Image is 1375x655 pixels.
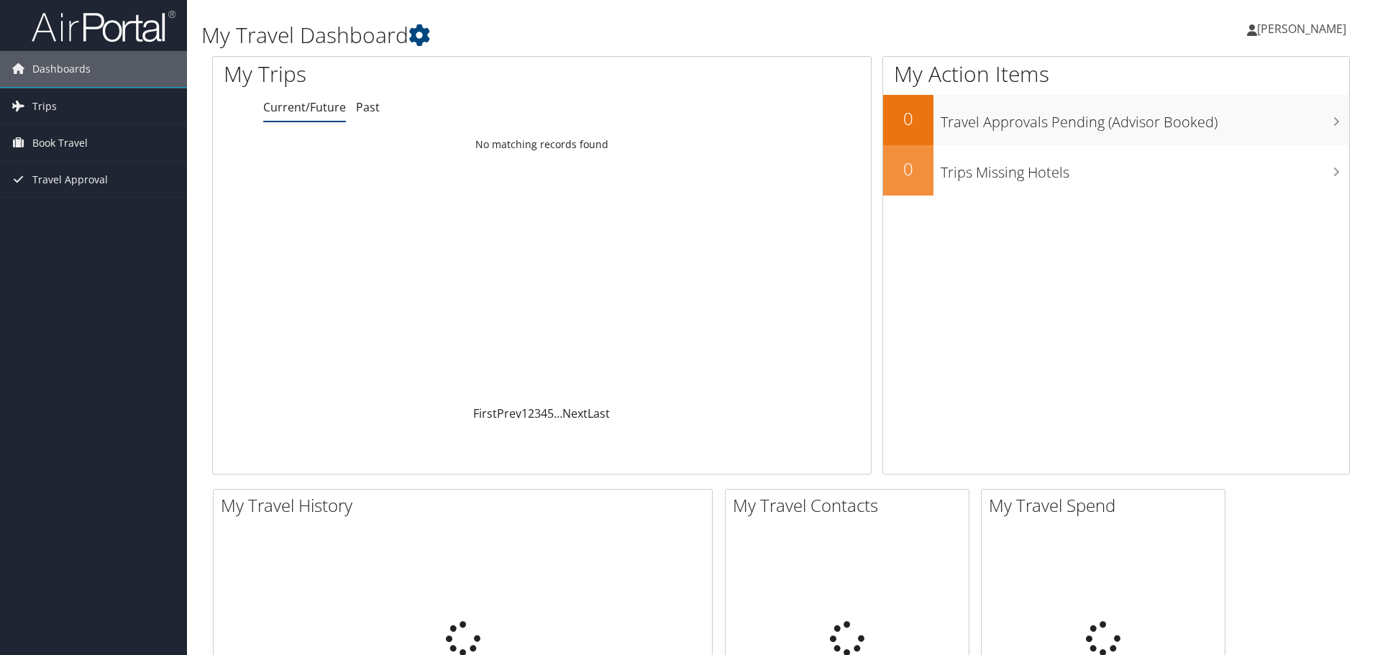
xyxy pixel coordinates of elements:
a: 0Trips Missing Hotels [883,145,1349,196]
a: 5 [547,406,554,421]
td: No matching records found [213,132,871,157]
img: airportal-logo.png [32,9,175,43]
a: 4 [541,406,547,421]
h1: My Travel Dashboard [201,20,974,50]
span: Dashboards [32,51,91,87]
a: Prev [497,406,521,421]
a: Past [356,99,380,115]
h3: Travel Approvals Pending (Advisor Booked) [941,105,1349,132]
a: Current/Future [263,99,346,115]
h2: My Travel Spend [989,493,1225,518]
h1: My Action Items [883,59,1349,89]
a: 0Travel Approvals Pending (Advisor Booked) [883,95,1349,145]
a: Last [588,406,610,421]
span: Book Travel [32,125,88,161]
a: Next [562,406,588,421]
span: … [554,406,562,421]
h2: My Travel History [221,493,712,518]
a: First [473,406,497,421]
span: [PERSON_NAME] [1257,21,1346,37]
span: Travel Approval [32,162,108,198]
h2: 0 [883,106,933,131]
h2: 0 [883,157,933,181]
a: 1 [521,406,528,421]
a: 3 [534,406,541,421]
h3: Trips Missing Hotels [941,155,1349,183]
h1: My Trips [224,59,586,89]
a: 2 [528,406,534,421]
a: [PERSON_NAME] [1247,7,1361,50]
span: Trips [32,88,57,124]
h2: My Travel Contacts [733,493,969,518]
